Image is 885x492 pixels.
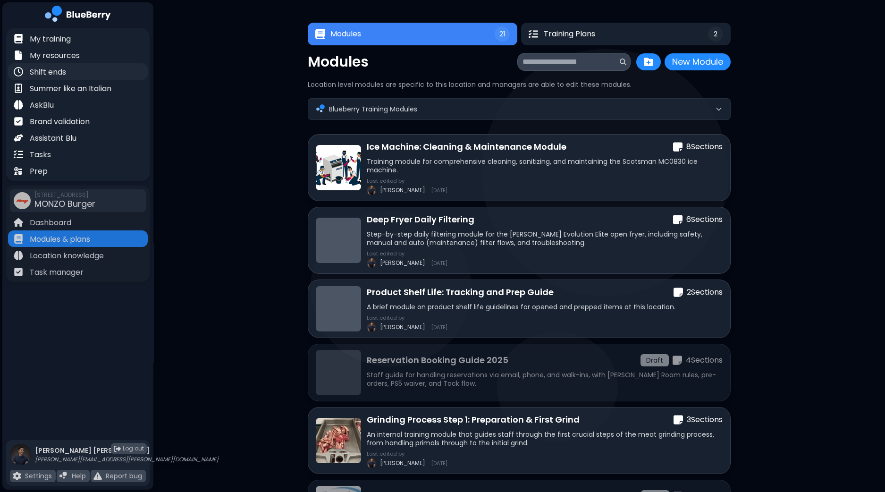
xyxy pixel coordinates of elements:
[14,100,23,110] img: file icon
[30,116,90,127] p: Brand validation
[367,213,474,226] p: Deep Fryer Daily Filtering
[35,456,219,463] p: [PERSON_NAME][EMAIL_ADDRESS][PERSON_NAME][DOMAIN_NAME]
[673,142,683,153] img: sections icon
[380,187,425,194] span: [PERSON_NAME]
[30,67,66,78] p: Shift ends
[644,57,653,67] img: folder plus icon
[25,472,52,480] p: Settings
[367,430,723,447] p: An internal training module that guides staff through the first crucial steps of the meat grindin...
[308,344,731,401] a: Reservation Booking Guide 2025Draftsections icon4SectionsStaff guide for handling reservations vi...
[308,99,730,119] button: training iconBlueberry Training Modules
[686,355,723,366] p: 4 Section s
[431,187,447,193] span: [DATE]
[30,133,76,144] p: Assistant Blu
[367,413,580,426] p: Grinding Process Step 1: Preparation & First Grind
[34,191,95,199] span: [STREET_ADDRESS]
[14,218,23,227] img: file icon
[59,472,68,480] img: file icon
[367,315,447,321] p: Last edited by
[14,84,23,93] img: file icon
[367,157,723,174] p: Training module for comprehensive cleaning, sanitizing, and maintaining the Scotsman MC0830 ice m...
[14,133,23,143] img: file icon
[14,117,23,126] img: file icon
[30,234,90,245] p: Modules & plans
[315,29,325,40] img: Modules
[367,140,566,153] p: Ice Machine: Cleaning & Maintenance Module
[93,472,102,480] img: file icon
[367,178,447,184] p: Last edited by
[367,286,554,299] p: Product Shelf Life: Tracking and Prep Guide
[367,371,723,388] p: Staff guide for handling reservations via email, phone, and walk-ins, with [PERSON_NAME] Room rul...
[641,354,669,366] div: Draft
[380,459,425,467] span: [PERSON_NAME]
[14,67,23,76] img: file icon
[367,451,447,457] p: Last edited by
[380,323,425,331] span: [PERSON_NAME]
[114,445,121,452] img: logout
[714,30,717,38] span: 2
[431,324,447,330] span: [DATE]
[45,6,111,25] img: company logo
[367,186,376,195] img: profile image
[308,134,731,201] a: Ice Machine: Cleaning & Maintenance ModuleIce Machine: Cleaning & Maintenance Modulesections icon...
[316,104,325,114] img: training icon
[367,258,376,268] img: profile image
[14,267,23,277] img: file icon
[308,53,369,70] p: Modules
[529,29,538,39] img: Training Plans
[30,83,111,94] p: Summer like an Italian
[14,234,23,244] img: file icon
[544,28,595,40] span: Training Plans
[380,259,425,267] span: [PERSON_NAME]
[521,23,731,45] button: Training PlansTraining Plans2
[30,100,54,111] p: AskBlu
[14,251,23,260] img: file icon
[13,472,21,480] img: file icon
[30,250,104,262] p: Location knowledge
[308,207,731,274] a: Deep Fryer Daily Filteringsections icon6SectionsStep-by-step daily filtering module for the [PERS...
[367,354,508,367] p: Reservation Booking Guide 2025
[367,458,376,468] img: profile image
[367,322,376,332] img: profile image
[308,23,517,45] button: ModulesModules21
[687,414,723,425] p: 3 Section s
[367,303,723,311] p: A brief module on product shelf life guidelines for opened and prepped items at this location.
[106,472,142,480] p: Report bug
[431,460,447,466] span: [DATE]
[308,280,731,338] a: Product Shelf Life: Tracking and Prep Guidesections icon2SectionsA brief module on product shelf ...
[674,287,683,298] img: sections icon
[367,230,723,247] p: Step-by-step daily filtering module for the [PERSON_NAME] Evolution Elite open fryer, including s...
[330,28,361,40] span: Modules
[308,407,731,474] a: Grinding Process Step 1: Preparation & First GrindGrinding Process Step 1: Preparation & First Gr...
[14,192,31,209] img: company thumbnail
[14,166,23,176] img: file icon
[431,260,447,266] span: [DATE]
[123,445,144,452] span: Log out
[316,418,361,463] img: Grinding Process Step 1: Preparation & First Grind
[329,105,417,113] span: Blueberry Training Modules
[673,355,682,366] img: sections icon
[30,217,71,229] p: Dashboard
[308,80,731,89] p: Location level modules are specific to this location and managers are able to edit these modules.
[499,30,505,38] span: 21
[14,150,23,159] img: file icon
[620,59,626,65] img: search icon
[35,446,219,455] p: [PERSON_NAME] [PERSON_NAME]
[686,141,723,153] p: 8 Section s
[316,145,361,190] img: Ice Machine: Cleaning & Maintenance Module
[30,267,84,278] p: Task manager
[34,198,95,210] span: MONZO Burger
[30,34,71,45] p: My training
[367,251,447,256] p: Last edited by
[30,50,80,61] p: My resources
[686,214,723,225] p: 6 Section s
[674,415,683,425] img: sections icon
[14,34,23,43] img: file icon
[72,472,86,480] p: Help
[673,214,683,225] img: sections icon
[687,287,723,298] p: 2 Section s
